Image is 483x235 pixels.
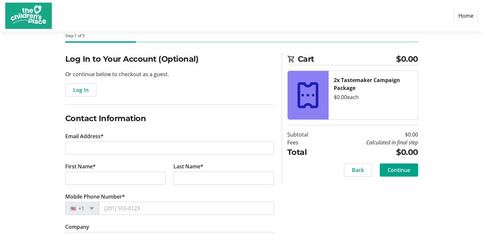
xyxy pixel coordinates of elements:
[65,70,274,78] p: Or continue below to checkout as a guest.
[99,202,274,215] input: (201) 555-0123
[325,146,418,158] td: $0.00
[65,193,125,201] label: Mobile Phone Number*
[344,163,372,177] button: Back
[352,166,364,174] span: Back
[287,131,325,139] td: Subtotal
[5,3,52,29] img: The Children's Place's Logo
[396,53,418,65] span: $0.00
[65,33,418,39] div: Step 1 of 5
[325,139,418,146] td: Calculated in final step
[287,139,325,146] td: Fees
[334,76,400,92] strong: 2x Tastemaker Campaign Package
[334,93,413,101] div: $0.00 each
[325,131,418,139] td: $0.00
[65,162,96,170] label: First Name*
[65,223,89,231] label: Company
[380,163,418,177] button: Continue
[73,86,89,94] span: Log In
[65,83,96,96] button: Log In
[298,53,396,65] span: Cart
[65,132,104,140] label: Email Address*
[388,166,410,174] span: Continue
[65,53,274,65] h2: Log In to Your Account (Optional)
[173,162,203,170] label: Last Name*
[454,10,478,22] a: Home
[65,113,274,124] h2: Contact Information
[287,146,325,158] td: Total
